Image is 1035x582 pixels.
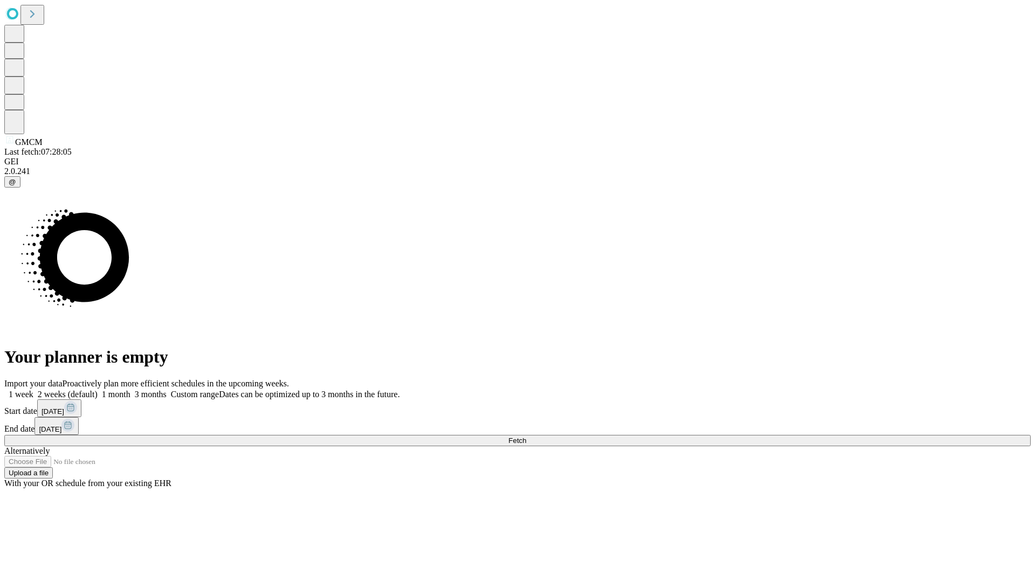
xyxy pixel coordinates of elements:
[4,417,1031,435] div: End date
[508,436,526,445] span: Fetch
[4,479,171,488] span: With your OR schedule from your existing EHR
[63,379,289,388] span: Proactively plan more efficient schedules in the upcoming weeks.
[42,407,64,415] span: [DATE]
[4,347,1031,367] h1: Your planner is empty
[4,435,1031,446] button: Fetch
[9,178,16,186] span: @
[102,390,130,399] span: 1 month
[9,390,33,399] span: 1 week
[135,390,167,399] span: 3 months
[4,147,72,156] span: Last fetch: 07:28:05
[34,417,79,435] button: [DATE]
[219,390,399,399] span: Dates can be optimized up to 3 months in the future.
[38,390,98,399] span: 2 weeks (default)
[4,379,63,388] span: Import your data
[39,425,61,433] span: [DATE]
[37,399,81,417] button: [DATE]
[4,467,53,479] button: Upload a file
[4,446,50,455] span: Alternatively
[4,176,20,188] button: @
[4,167,1031,176] div: 2.0.241
[4,157,1031,167] div: GEI
[171,390,219,399] span: Custom range
[15,137,43,147] span: GMCM
[4,399,1031,417] div: Start date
